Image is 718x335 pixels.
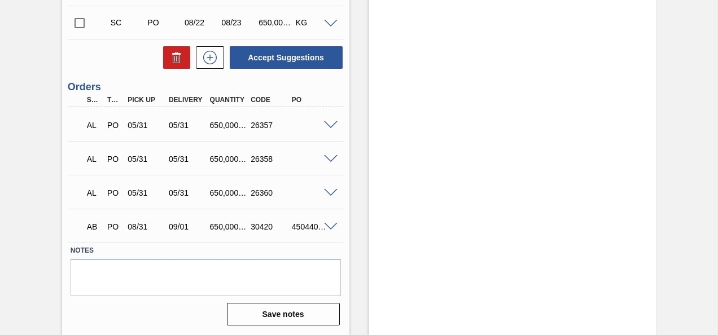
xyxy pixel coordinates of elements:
[166,188,210,197] div: 05/31/2025
[87,155,100,164] p: AL
[125,155,169,164] div: 05/31/2025
[87,188,100,197] p: AL
[125,121,169,130] div: 05/31/2025
[166,222,210,231] div: 09/01/2025
[84,113,103,138] div: Awaiting Load Composition
[166,96,210,104] div: Delivery
[166,155,210,164] div: 05/31/2025
[248,121,292,130] div: 26357
[256,18,295,27] div: 650,000.000
[224,45,344,70] div: Accept Suggestions
[125,96,169,104] div: Pick up
[293,18,332,27] div: KG
[104,188,124,197] div: Purchase order
[87,222,100,231] p: AB
[125,188,169,197] div: 05/31/2025
[87,121,100,130] p: AL
[157,46,190,69] div: Delete Suggestions
[207,188,251,197] div: 650,000.000
[248,222,292,231] div: 30420
[289,96,333,104] div: PO
[84,147,103,171] div: Awaiting Load Composition
[219,18,259,27] div: 08/23/2025
[104,96,124,104] div: Type
[104,121,124,130] div: Purchase order
[248,155,292,164] div: 26358
[104,155,124,164] div: Purchase order
[71,243,341,259] label: Notes
[182,18,221,27] div: 08/22/2025
[84,180,103,205] div: Awaiting Load Composition
[248,96,292,104] div: Code
[125,222,169,231] div: 08/31/2025
[84,96,103,104] div: Step
[108,18,147,27] div: Suggestion Created
[68,81,344,93] h3: Orders
[230,46,343,69] button: Accept Suggestions
[145,18,184,27] div: Purchase order
[227,303,340,325] button: Save notes
[104,222,124,231] div: Purchase order
[289,222,333,231] div: 4504407176
[190,46,224,69] div: New suggestion
[207,222,251,231] div: 650,000.000
[84,214,103,239] div: Awaiting Billing
[207,155,251,164] div: 650,000.000
[166,121,210,130] div: 05/31/2025
[207,96,251,104] div: Quantity
[248,188,292,197] div: 26360
[207,121,251,130] div: 650,000.000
